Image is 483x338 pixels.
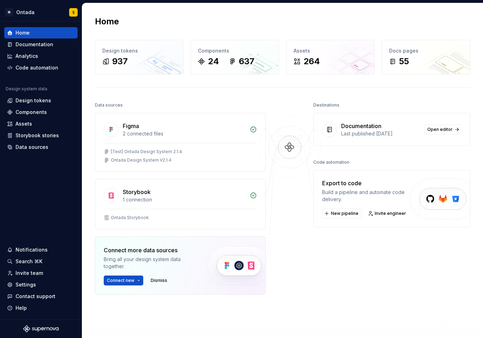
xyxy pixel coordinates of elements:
a: Figma2 connected files[Test] Ontada Design System 2.1.4Ontada Design System V2.1.4 [95,113,266,172]
button: MOntadaS [1,5,80,20]
div: Code automation [16,64,58,71]
button: New pipeline [322,209,362,218]
button: Dismiss [147,276,170,285]
a: Assets264 [286,40,375,74]
div: 937 [112,56,128,67]
div: Data sources [95,100,123,110]
div: Destinations [313,100,339,110]
a: Design tokens937 [95,40,183,74]
div: Figma [123,122,139,130]
div: Export to code [322,179,409,187]
div: Invite team [16,270,43,277]
span: Dismiss [151,278,167,283]
div: Ontada [16,9,35,16]
div: 1 connection [123,196,246,203]
a: Docs pages55 [382,40,470,74]
a: Documentation [4,39,78,50]
a: Open editor [424,125,461,134]
svg: Supernova Logo [23,325,59,332]
div: Storybook [123,188,151,196]
a: Home [4,27,78,38]
a: Assets [4,118,78,129]
div: M [5,8,13,17]
div: 264 [303,56,320,67]
div: Analytics [16,53,38,60]
span: Open editor [427,127,453,132]
span: New pipeline [331,211,358,216]
div: Search ⌘K [16,258,42,265]
div: Documentation [341,122,381,130]
div: Settings [16,281,36,288]
div: Design tokens [102,47,176,54]
span: Invite engineer [375,211,406,216]
a: Storybook1 connectionOntada Storybook [95,179,266,229]
a: Data sources [4,141,78,153]
button: Notifications [4,244,78,255]
span: Connect new [107,278,134,283]
a: Code automation [4,62,78,73]
button: Search ⌘K [4,256,78,267]
div: Connect more data sources [104,246,195,254]
a: Settings [4,279,78,290]
div: 24 [208,56,219,67]
button: Contact support [4,291,78,302]
a: Analytics [4,50,78,62]
a: Components24637 [191,40,279,74]
div: [Test] Ontada Design System 2.1.4 [111,149,182,155]
div: Bring all your design system data together. [104,256,195,270]
div: Docs pages [389,47,463,54]
div: 2 connected files [123,130,246,137]
div: Home [16,29,30,36]
div: Help [16,304,27,312]
div: Build a pipeline and automate code delivery. [322,189,409,203]
div: Ontada Storybook [111,215,149,221]
div: 55 [399,56,409,67]
div: Ontada Design System V2.1.4 [111,157,171,163]
div: Data sources [16,144,48,151]
div: Assets [16,120,32,127]
div: Code automation [313,157,349,167]
h2: Home [95,16,119,27]
div: Last published [DATE] [341,130,420,137]
div: Components [198,47,272,54]
div: Documentation [16,41,53,48]
div: S [72,10,75,15]
a: Design tokens [4,95,78,106]
div: 637 [239,56,254,67]
div: Notifications [16,246,48,253]
div: Design system data [6,86,47,92]
a: Invite team [4,267,78,279]
div: Components [16,109,47,116]
div: Storybook stories [16,132,59,139]
div: Contact support [16,293,55,300]
div: Assets [294,47,367,54]
a: Storybook stories [4,130,78,141]
div: Design tokens [16,97,51,104]
a: Invite engineer [366,209,409,218]
a: Components [4,107,78,118]
button: Help [4,302,78,314]
button: Connect new [104,276,143,285]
